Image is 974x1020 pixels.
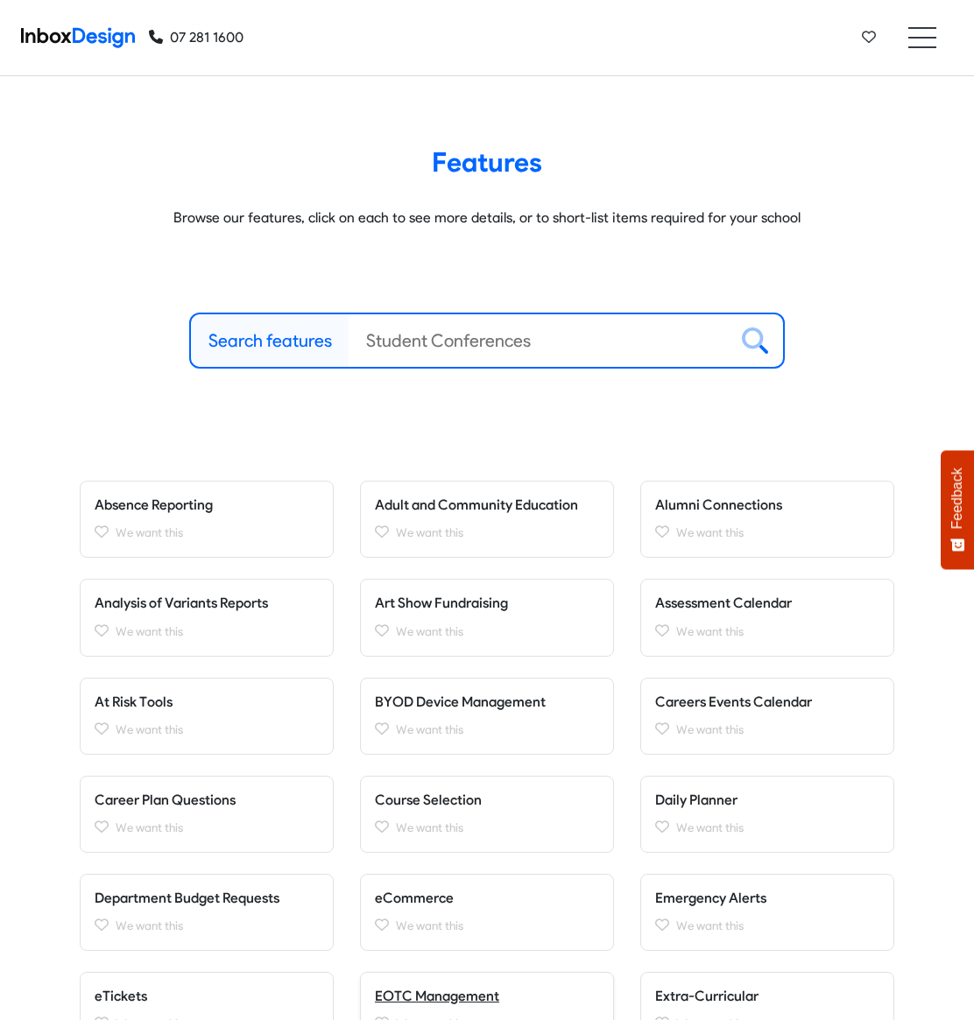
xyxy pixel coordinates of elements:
a: We want this [95,621,319,642]
a: EOTC Management [375,988,499,1004]
a: We want this [375,621,599,642]
a: Careers Events Calendar [655,693,812,710]
a: 07 281 1600 [149,27,243,48]
div: Art Show Fundraising [347,579,627,656]
span: We want this [396,624,463,638]
span: 07 281 1600 [170,29,243,46]
a: Alumni Connections [655,496,782,513]
div: Careers Events Calendar [627,678,907,755]
a: Art Show Fundraising [375,594,508,611]
a: Emergency Alerts [655,890,766,906]
div: Career Plan Questions [67,776,347,853]
a: Daily Planner [655,791,738,808]
span: We want this [396,820,463,834]
a: We want this [655,817,879,838]
div: Alumni Connections [627,481,907,558]
div: At Risk Tools [67,678,347,755]
div: eCommerce [347,874,627,951]
a: BYOD Device Management [375,693,546,710]
a: We want this [655,915,879,936]
div: Adult and Community Education [347,481,627,558]
div: Department Budget Requests [67,874,347,951]
a: We want this [95,915,319,936]
a: Assessment Calendar [655,594,792,611]
a: Absence Reporting [95,496,213,513]
a: We want this [375,522,599,543]
a: We want this [655,522,879,543]
span: Browse our features, click on each to see more details, or to short-list items required for your ... [173,209,801,226]
a: We want this [655,621,879,642]
span: We want this [116,624,183,638]
div: BYOD Device Management [347,678,627,755]
span: We want this [676,624,744,638]
span: Search features [208,330,332,351]
a: We want this [95,817,319,838]
input: Student Conferences [349,314,728,367]
span: We want this [676,918,744,932]
a: We want this [95,522,319,543]
a: eTickets [95,988,147,1004]
span: We want this [396,722,463,736]
span: Features [432,146,542,179]
a: We want this [375,817,599,838]
span: We want this [116,820,183,834]
span: We want this [396,525,463,539]
div: Daily Planner [627,776,907,853]
span: We want this [676,525,744,539]
a: Career Plan Questions [95,791,236,808]
a: At Risk Tools [95,693,173,710]
a: Extra-Curricular [655,988,759,1004]
a: We want this [375,719,599,740]
span: Feedback [949,468,964,529]
div: Absence Reporting [67,481,347,558]
a: We want this [95,719,319,740]
a: Analysis of Variants Reports [95,594,268,611]
span: We want this [676,820,744,834]
span: We want this [676,722,744,736]
span: We want this [116,722,183,736]
div: Assessment Calendar [627,579,907,656]
span: We want this [396,918,463,932]
div: Analysis of Variants Reports [67,579,347,656]
a: We want this [655,719,879,740]
a: Course Selection [375,791,482,808]
a: We want this [375,915,599,936]
a: eCommerce [375,890,454,906]
a: Department Budget Requests [95,890,279,906]
div: Emergency Alerts [627,874,907,951]
span: We want this [116,918,183,932]
a: Adult and Community Education [375,496,578,513]
div: Course Selection [347,776,627,853]
span: We want this [116,525,183,539]
button: Feedback - Show survey [941,450,974,569]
